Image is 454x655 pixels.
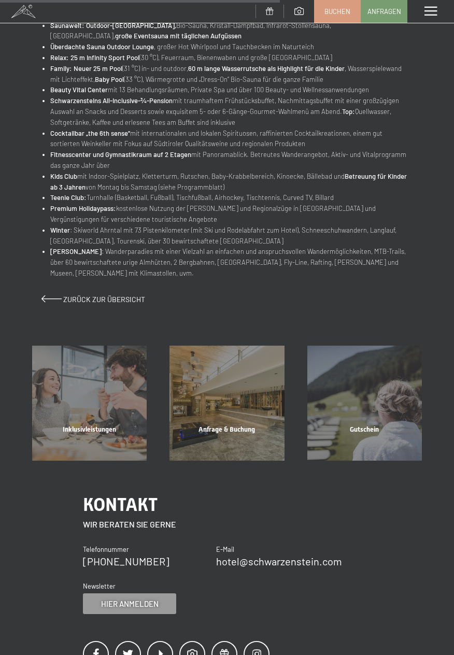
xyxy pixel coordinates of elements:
a: Buchen [315,1,360,22]
strong: Top: [342,107,355,116]
span: Newsletter [83,582,116,590]
strong: 60 m lange Wasserrutsche als Highlight für die Kinder [188,64,345,73]
a: Anfragen [361,1,407,22]
span: Telefonnummer [83,545,129,553]
strong: große Eventsauna mit täglichen Aufgüssen [115,32,242,40]
li: kostenlose Nutzung der [PERSON_NAME] und Regionalzüge in [GEOGRAPHIC_DATA] und Vergünstigungen fü... [50,203,413,225]
li: mit Panoramablick. Betreutes Wanderangebot, Aktiv- und Vitalprogramm das ganze Jahr über [50,149,413,171]
li: mit traumhaftem Frühstücksbuffet, Nachmittagsbuffet mit einer großzügigen Auswahl an Snacks und D... [50,95,413,127]
li: (31 °C) in- und outdoor, , Wasserspielewand mit Lichteffekt, (33 °C), Wärmegrotte und „Dress-On“ ... [50,63,413,85]
a: Zurück zur Übersicht [41,295,145,304]
strong: Family: Neuer 25 m Pool [50,64,122,73]
li: (30 °C), Feuerraum, Bienenwaben und große [GEOGRAPHIC_DATA] [50,52,413,63]
strong: Saunawelt: Outdoor-[GEOGRAPHIC_DATA], [50,21,176,30]
strong: [PERSON_NAME] [50,247,102,255]
span: Gutschein [350,425,379,433]
strong: Teenie Club: [50,193,87,202]
span: Hier anmelden [101,599,159,609]
strong: Cocktailbar „the 6th sense“ [50,129,130,137]
strong: Schwarzensteins All-Inclusive-¾-Pension [50,96,173,105]
strong: Beauty Vital Center [50,86,108,94]
strong: Premium Holidaypass: [50,204,116,212]
strong: Kids Club [50,172,77,180]
span: Wir beraten Sie gerne [83,519,176,529]
strong: Überdachte Sauna Outdoor Lounge [50,42,154,51]
strong: Fitnesscenter und Gymnastikraum auf 2 Etagen [50,150,191,159]
strong: Winter [50,226,70,234]
span: Anfragen [367,7,401,16]
span: Zurück zur Übersicht [63,295,145,304]
strong: Relax: 25 m Infinity Sport Pool [50,53,139,62]
a: 7=6 Spezial Angebot Anfrage & Buchung [158,346,295,460]
a: 7=6 Spezial Angebot Inklusivleistungen [21,346,158,460]
span: Inklusivleistungen [63,425,116,433]
li: : Skiworld Ahrntal mit 73 Pistenkilometer (mit Ski und Rodelabfahrt zum Hotel), Schneeschuhwander... [50,225,413,247]
li: Turnhalle (Basketball, Fußball), Tischfußball, Airhockey, Tischtennis, Curved TV, Billard [50,192,413,203]
strong: Betreuung für Kinder ab 3 Jahren [50,172,407,191]
span: Buchen [324,7,350,16]
span: Kontakt [83,494,158,515]
span: Anfrage & Buchung [198,425,255,433]
a: 7=6 Spezial Angebot Gutschein [296,346,433,460]
span: E-Mail [216,545,234,553]
li: , großer Hot Whirlpool und Tauchbecken im Naturteich [50,41,413,52]
li: mit internationalen und lokalen Spirituosen, raffinierten Cocktailkreationen, einem gut sortierte... [50,128,413,150]
li: Bio-Sauna, Kristall-Dampfbad, Infrarot-Stollensauna, [GEOGRAPHIC_DATA], [50,20,413,42]
a: [PHONE_NUMBER] [83,555,169,567]
strong: Baby Pool [95,75,124,83]
li: mit 13 Behandlungsräumen, Private Spa und über 100 Beauty- und Wellnessanwendungen [50,84,413,95]
li: mit Indoor-Spielplatz, Kletterturm, Rutschen, Baby-Krabbelbereich, Kinoecke, Bällebad und von Mon... [50,171,413,193]
a: hotel@schwarzenstein.com [216,555,342,567]
li: : Wanderparadies mit einer Vielzahl an einfachen und anspruchsvollen Wandermöglichkeiten, MTB-Tra... [50,246,413,278]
